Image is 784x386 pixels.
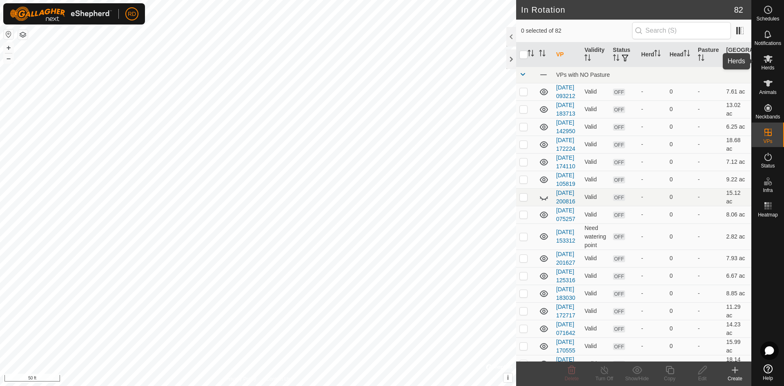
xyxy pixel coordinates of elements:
[10,7,112,21] img: Gallagher Logo
[613,159,625,166] span: OFF
[128,10,136,18] span: RD
[556,268,575,283] a: [DATE] 125316
[581,118,609,136] td: Valid
[723,153,751,171] td: 7.12 ac
[666,136,695,153] td: 0
[695,188,723,206] td: -
[638,42,666,67] th: Herd
[723,355,751,373] td: 18.14 ac
[695,355,723,373] td: -
[610,42,638,67] th: Status
[666,100,695,118] td: 0
[581,83,609,100] td: Valid
[613,273,625,280] span: OFF
[641,359,663,368] div: -
[666,171,695,188] td: 0
[752,361,784,384] a: Help
[723,302,751,320] td: 11.29 ac
[581,206,609,223] td: Valid
[521,5,734,15] h2: In Rotation
[584,56,591,62] p-sorticon: Activate to sort
[556,229,575,244] a: [DATE] 153312
[761,163,775,168] span: Status
[723,171,751,188] td: 9.22 ac
[556,71,748,78] div: VPs with NO Pasture
[613,343,625,350] span: OFF
[695,136,723,153] td: -
[539,51,546,58] p-sorticon: Activate to sort
[666,42,695,67] th: Head
[581,223,609,250] td: Need watering point
[763,376,773,381] span: Help
[4,29,13,39] button: Reset Map
[695,337,723,355] td: -
[556,303,575,319] a: [DATE] 172717
[723,320,751,337] td: 14.23 ac
[266,375,290,383] a: Contact Us
[695,223,723,250] td: -
[695,206,723,223] td: -
[613,290,625,297] span: OFF
[556,207,575,222] a: [DATE] 075257
[581,355,609,373] td: Valid
[666,337,695,355] td: 0
[695,42,723,67] th: Pasture
[666,267,695,285] td: 0
[723,100,751,118] td: 13.02 ac
[755,41,781,46] span: Notifications
[528,51,534,58] p-sorticon: Activate to sort
[553,42,581,67] th: VP
[556,84,575,99] a: [DATE] 093212
[641,324,663,333] div: -
[723,223,751,250] td: 2.82 ac
[695,320,723,337] td: -
[556,137,575,152] a: [DATE] 172224
[695,153,723,171] td: -
[581,302,609,320] td: Valid
[723,83,751,100] td: 7.61 ac
[4,43,13,53] button: +
[641,232,663,241] div: -
[739,56,746,62] p-sorticon: Activate to sort
[723,188,751,206] td: 15.12 ac
[581,136,609,153] td: Valid
[613,194,625,201] span: OFF
[684,51,690,58] p-sorticon: Activate to sort
[695,267,723,285] td: -
[613,326,625,332] span: OFF
[723,206,751,223] td: 8.06 ac
[641,272,663,280] div: -
[613,233,625,240] span: OFF
[666,188,695,206] td: 0
[695,171,723,188] td: -
[581,42,609,67] th: Validity
[698,56,704,62] p-sorticon: Activate to sort
[666,250,695,267] td: 0
[763,188,773,193] span: Infra
[695,118,723,136] td: -
[734,4,743,16] span: 82
[613,308,625,315] span: OFF
[641,254,663,263] div: -
[666,118,695,136] td: 0
[654,51,661,58] p-sorticon: Activate to sort
[758,212,778,217] span: Heatmap
[666,223,695,250] td: 0
[556,154,575,170] a: [DATE] 174110
[18,30,28,40] button: Map Layers
[556,321,575,336] a: [DATE] 071642
[695,100,723,118] td: -
[756,16,779,21] span: Schedules
[632,22,731,39] input: Search (S)
[581,171,609,188] td: Valid
[641,210,663,219] div: -
[695,250,723,267] td: -
[641,289,663,298] div: -
[613,255,625,262] span: OFF
[581,320,609,337] td: Valid
[723,118,751,136] td: 6.25 ac
[666,320,695,337] td: 0
[695,83,723,100] td: -
[755,114,780,119] span: Neckbands
[613,361,625,368] span: OFF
